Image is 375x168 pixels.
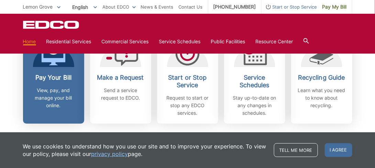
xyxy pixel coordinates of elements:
p: View, pay, and manage your bill online. [28,87,79,109]
a: Resource Center [256,38,293,45]
a: Service Schedules [159,38,201,45]
span: English [67,1,102,13]
a: Public Facilities [211,38,245,45]
a: Recycling Guide Learn what you need to know about recycling. [291,33,352,124]
a: Make a Request Send a service request to EDCO. [90,33,151,124]
p: We use cookies to understand how you use our site and to improve your experience. To view our pol... [23,143,267,158]
span: I agree [325,143,352,157]
a: privacy policy [91,150,128,158]
h2: Start or Stop Service [162,74,213,89]
a: Residential Services [46,38,91,45]
span: Lemon Grove [23,4,53,10]
p: Request to start or stop any EDCO services. [162,94,213,117]
h2: Make a Request [95,74,146,81]
span: Pay My Bill [322,3,347,11]
p: Send a service request to EDCO. [95,87,146,102]
a: Tell me more [274,143,318,157]
a: Pay Your Bill View, pay, and manage your bill online. [23,33,84,124]
a: EDCD logo. Return to the homepage. [23,21,80,29]
a: News & Events [141,3,174,11]
a: Home [23,38,36,45]
a: Service Schedules Stay up-to-date on any changes in schedules. [224,33,285,124]
p: Learn what you need to know about recycling. [296,87,347,109]
a: Contact Us [179,3,203,11]
a: Commercial Services [102,38,149,45]
h2: Pay Your Bill [28,74,79,81]
h2: Service Schedules [229,74,280,89]
p: Stay up-to-date on any changes in schedules. [229,94,280,117]
h2: Recycling Guide [296,74,347,81]
a: About EDCO [103,3,136,11]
